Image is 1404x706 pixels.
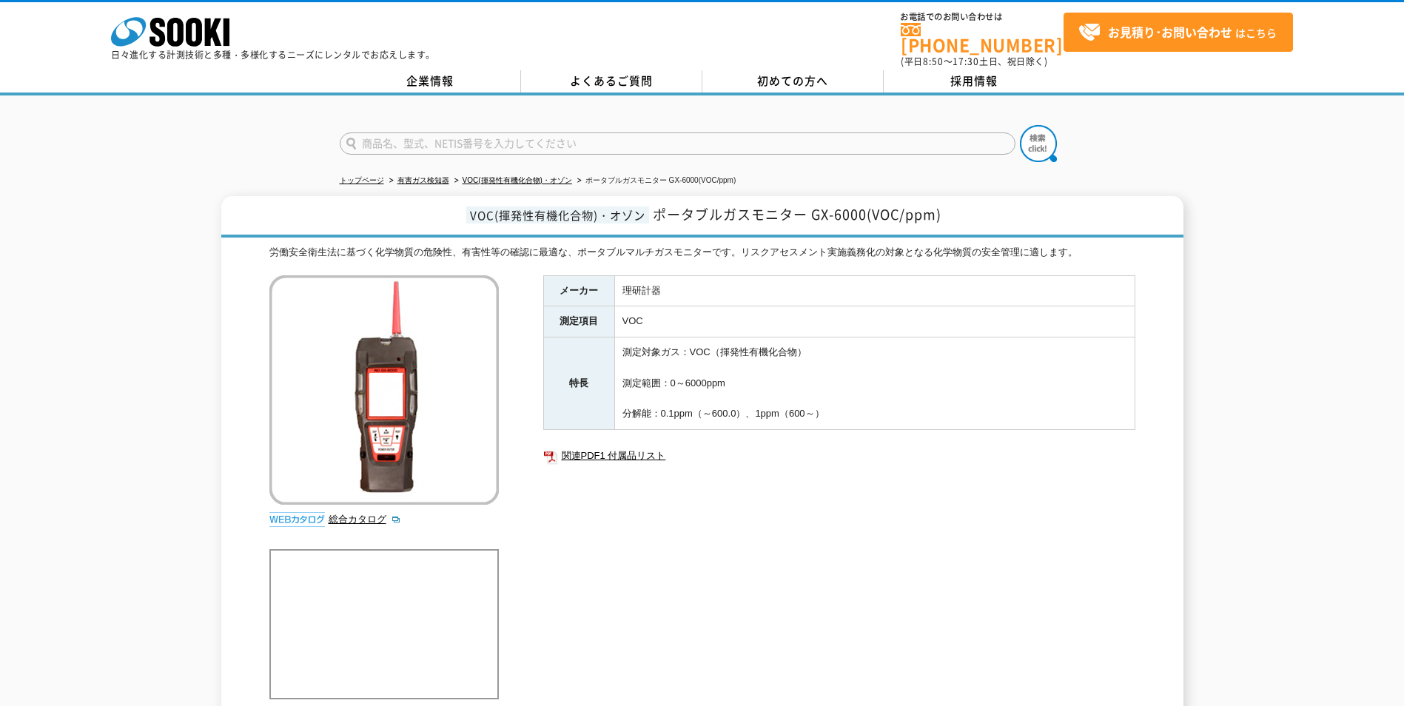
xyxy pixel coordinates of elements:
[463,176,572,184] a: VOC(揮発性有機化合物)・オゾン
[614,337,1135,430] td: 測定対象ガス：VOC（揮発性有機化合物） 測定範囲：0～6000ppm 分解能：0.1ppm（～600.0）、1ppm（600～）
[614,306,1135,337] td: VOC
[269,512,325,527] img: webカタログ
[653,204,941,224] span: ポータブルガスモニター GX-6000(VOC/ppm)
[269,275,499,505] img: ポータブルガスモニター GX-6000(VOC/ppm)
[329,514,401,525] a: 総合カタログ
[340,176,384,184] a: トップページ
[614,275,1135,306] td: 理研計器
[702,70,884,93] a: 初めての方へ
[574,173,736,189] li: ポータブルガスモニター GX-6000(VOC/ppm)
[397,176,449,184] a: 有害ガス検知器
[340,132,1015,155] input: 商品名、型式、NETIS番号を入力してください
[1108,23,1232,41] strong: お見積り･お問い合わせ
[884,70,1065,93] a: 採用情報
[543,446,1135,465] a: 関連PDF1 付属品リスト
[543,275,614,306] th: メーカー
[543,337,614,430] th: 特長
[340,70,521,93] a: 企業情報
[901,13,1064,21] span: お電話でのお問い合わせは
[1020,125,1057,162] img: btn_search.png
[1078,21,1277,44] span: はこちら
[269,245,1135,260] div: 労働安全衛生法に基づく化学物質の危険性、有害性等の確認に最適な、ポータブルマルチガスモニターです。リスクアセスメント実施義務化の対象となる化学物質の安全管理に適します。
[953,55,979,68] span: 17:30
[901,55,1047,68] span: (平日 ～ 土日、祝日除く)
[757,73,828,89] span: 初めての方へ
[521,70,702,93] a: よくあるご質問
[923,55,944,68] span: 8:50
[901,23,1064,53] a: [PHONE_NUMBER]
[1064,13,1293,52] a: お見積り･お問い合わせはこちら
[543,306,614,337] th: 測定項目
[111,50,435,59] p: 日々進化する計測技術と多種・多様化するニーズにレンタルでお応えします。
[466,206,649,223] span: VOC(揮発性有機化合物)・オゾン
